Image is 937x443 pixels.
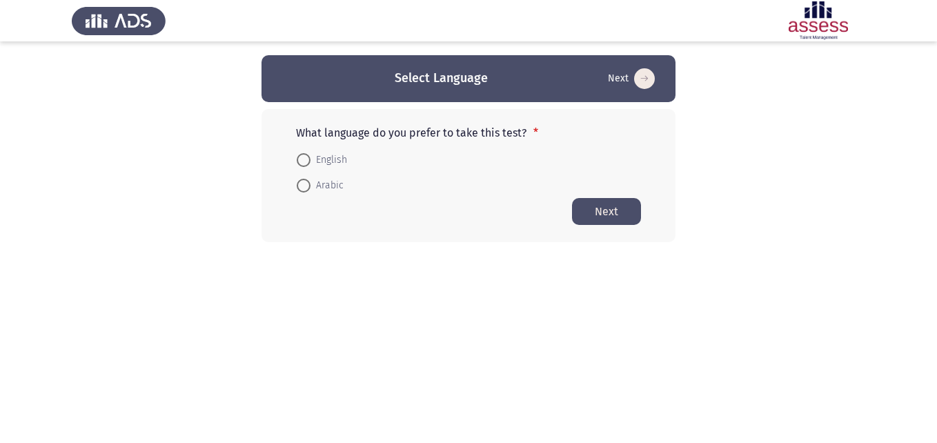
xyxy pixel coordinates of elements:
span: Arabic [310,177,344,194]
button: Start assessment [572,198,641,225]
img: Assess Talent Management logo [72,1,166,40]
p: What language do you prefer to take this test? [296,126,641,139]
span: English [310,152,347,168]
img: Assessment logo of ASSESS Employability - EBI [771,1,865,40]
h3: Select Language [395,70,488,87]
button: Start assessment [604,68,659,90]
